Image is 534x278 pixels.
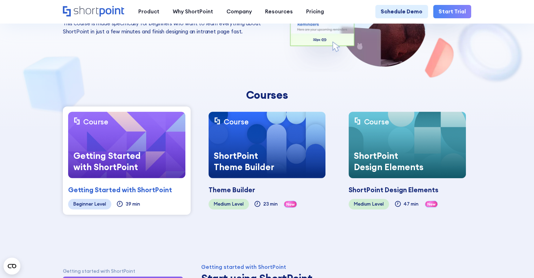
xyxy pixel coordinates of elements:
[224,117,249,127] div: Course
[375,5,428,18] a: Schedule Demo
[364,117,389,127] div: Course
[263,201,278,207] div: 23 min
[220,5,258,18] a: Company
[138,8,159,16] div: Product
[68,112,185,178] a: CourseGetting Started with ShortPoint
[258,5,299,18] a: Resources
[136,89,399,101] div: Courses
[265,8,293,16] div: Resources
[403,201,418,207] div: 47 min
[306,8,324,16] div: Pricing
[173,8,213,16] div: Why ShortPoint
[299,5,331,18] a: Pricing
[201,264,467,270] div: Getting started with ShortPoint
[349,112,466,178] a: CourseShortPoint Design Elements
[226,8,252,16] div: Company
[209,112,326,178] a: CourseShortPoint Theme Builder
[214,201,231,207] div: Medium
[68,185,172,195] div: Getting Started with ShortPoint
[73,201,93,207] div: Beginner
[83,117,108,127] div: Course
[232,201,244,207] div: Level
[63,20,282,36] p: This course is made specifically for beginners who want to learn everything about ShortPoint in j...
[372,201,384,207] div: Level
[68,145,152,178] div: Getting Started with ShortPoint
[63,269,183,274] p: Getting started with ShortPoint
[349,185,439,195] div: ShortPoint Design Elements
[94,201,106,207] div: Level
[132,5,166,18] a: Product
[209,145,293,178] div: ShortPoint Theme Builder
[4,258,20,274] button: Open CMP widget
[433,5,471,18] a: Start Trial
[349,145,433,178] div: ShortPoint Design Elements
[354,201,371,207] div: Medium
[166,5,220,18] a: Why ShortPoint
[499,244,534,278] iframe: Chat Widget
[209,185,255,195] div: Theme Builder
[126,201,140,207] div: 39 min
[63,6,125,18] a: Home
